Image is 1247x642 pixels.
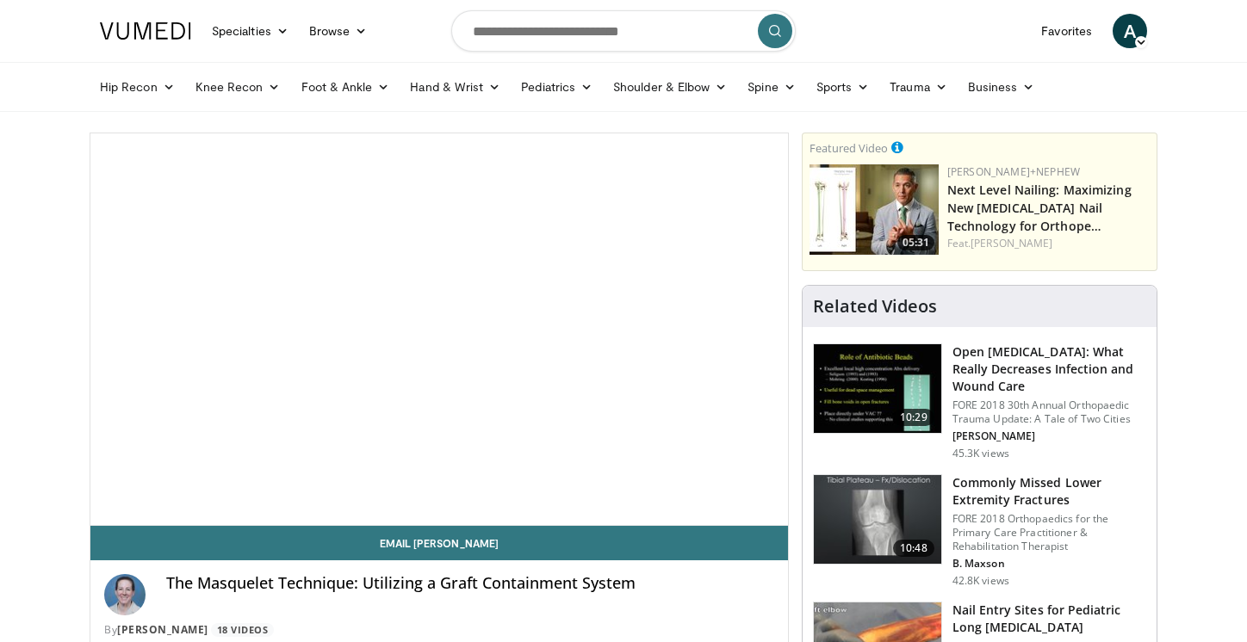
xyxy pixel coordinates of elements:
a: Favorites [1031,14,1102,48]
a: Knee Recon [185,70,291,104]
a: Pediatrics [511,70,603,104]
video-js: Video Player [90,133,788,526]
img: 4aa379b6-386c-4fb5-93ee-de5617843a87.150x105_q85_crop-smart_upscale.jpg [814,475,941,565]
a: 05:31 [810,164,939,255]
img: f5bb47d0-b35c-4442-9f96-a7b2c2350023.150x105_q85_crop-smart_upscale.jpg [810,164,939,255]
a: Business [958,70,1045,104]
a: Browse [299,14,378,48]
a: Foot & Ankle [291,70,400,104]
img: VuMedi Logo [100,22,191,40]
a: Next Level Nailing: Maximizing New [MEDICAL_DATA] Nail Technology for Orthope… [947,182,1132,234]
h3: Nail Entry Sites for Pediatric Long [MEDICAL_DATA] [952,602,1146,636]
a: [PERSON_NAME]+Nephew [947,164,1080,179]
p: [PERSON_NAME] [952,429,1146,443]
p: FORE 2018 30th Annual Orthopaedic Trauma Update: A Tale of Two Cities [952,398,1146,426]
p: 42.8K views [952,574,1009,588]
span: 05:31 [897,235,934,250]
img: Avatar [104,574,146,615]
a: Spine [737,70,805,104]
p: B. Maxson [952,557,1146,571]
input: Search topics, interventions [451,10,796,52]
span: 10:48 [893,540,934,557]
h3: Commonly Missed Lower Extremity Fractures [952,474,1146,509]
small: Featured Video [810,140,888,156]
a: 10:48 Commonly Missed Lower Extremity Fractures FORE 2018 Orthopaedics for the Primary Care Pract... [813,474,1146,588]
h4: Related Videos [813,296,937,317]
a: Trauma [879,70,958,104]
a: Specialties [202,14,299,48]
div: By [104,622,774,638]
p: FORE 2018 Orthopaedics for the Primary Care Practitioner & Rehabilitation Therapist [952,512,1146,553]
a: Sports [806,70,880,104]
p: 45.3K views [952,447,1009,460]
a: 18 Videos [211,623,274,638]
a: Hand & Wrist [400,70,511,104]
a: 10:29 Open [MEDICAL_DATA]: What Really Decreases Infection and Wound Care FORE 2018 30th Annual O... [813,343,1146,460]
a: Email [PERSON_NAME] [90,526,788,560]
h3: Open [MEDICAL_DATA]: What Really Decreases Infection and Wound Care [952,343,1146,395]
a: [PERSON_NAME] [117,622,208,637]
span: 10:29 [893,409,934,426]
a: A [1113,14,1147,48]
a: Hip Recon [90,70,185,104]
img: ded7be61-cdd8-40fc-98a3-de551fea390e.150x105_q85_crop-smart_upscale.jpg [814,344,941,434]
div: Feat. [947,236,1150,251]
h4: The Masquelet Technique: Utilizing a Graft Containment System [166,574,774,593]
a: Shoulder & Elbow [603,70,737,104]
a: [PERSON_NAME] [971,236,1052,250]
